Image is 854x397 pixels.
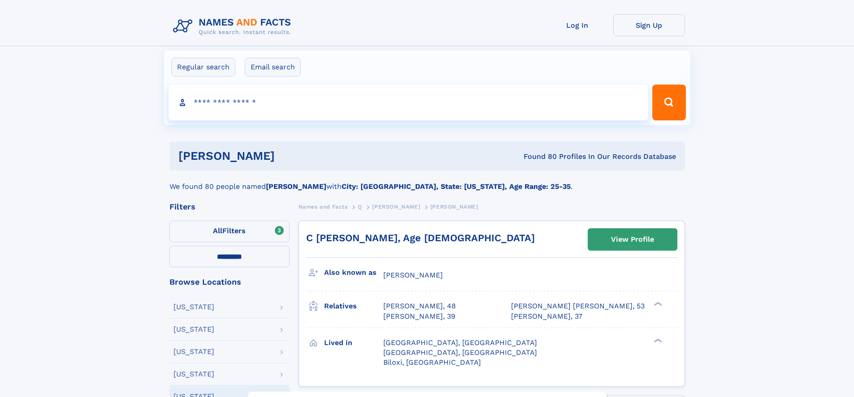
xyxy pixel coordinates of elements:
[169,14,299,38] img: Logo Names and Facts
[306,232,535,243] a: C [PERSON_NAME], Age [DEMOGRAPHIC_DATA]
[383,338,537,347] span: [GEOGRAPHIC_DATA], [GEOGRAPHIC_DATA]
[611,229,654,250] div: View Profile
[652,85,685,120] button: Search Button
[299,201,348,212] a: Names and Facts
[383,358,481,367] span: Biloxi, [GEOGRAPHIC_DATA]
[324,299,383,314] h3: Relatives
[358,204,362,210] span: Q
[178,150,399,162] h1: [PERSON_NAME]
[372,201,420,212] a: [PERSON_NAME]
[430,204,478,210] span: [PERSON_NAME]
[383,271,443,279] span: [PERSON_NAME]
[399,152,676,162] div: Found 80 Profiles In Our Records Database
[588,229,677,250] a: View Profile
[169,221,290,242] label: Filters
[169,278,290,286] div: Browse Locations
[213,226,222,235] span: All
[652,337,663,343] div: ❯
[383,348,537,357] span: [GEOGRAPHIC_DATA], [GEOGRAPHIC_DATA]
[652,301,663,307] div: ❯
[169,203,290,211] div: Filters
[383,301,456,311] a: [PERSON_NAME], 48
[173,303,214,311] div: [US_STATE]
[372,204,420,210] span: [PERSON_NAME]
[169,85,649,120] input: search input
[266,182,326,191] b: [PERSON_NAME]
[173,348,214,355] div: [US_STATE]
[511,301,645,311] a: [PERSON_NAME] [PERSON_NAME], 53
[383,312,455,321] a: [PERSON_NAME], 39
[324,335,383,350] h3: Lived in
[542,14,613,36] a: Log In
[173,326,214,333] div: [US_STATE]
[511,312,582,321] a: [PERSON_NAME], 37
[342,182,571,191] b: City: [GEOGRAPHIC_DATA], State: [US_STATE], Age Range: 25-35
[169,171,685,192] div: We found 80 people named with .
[613,14,685,36] a: Sign Up
[245,58,301,77] label: Email search
[358,201,362,212] a: Q
[173,371,214,378] div: [US_STATE]
[171,58,235,77] label: Regular search
[324,265,383,280] h3: Also known as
